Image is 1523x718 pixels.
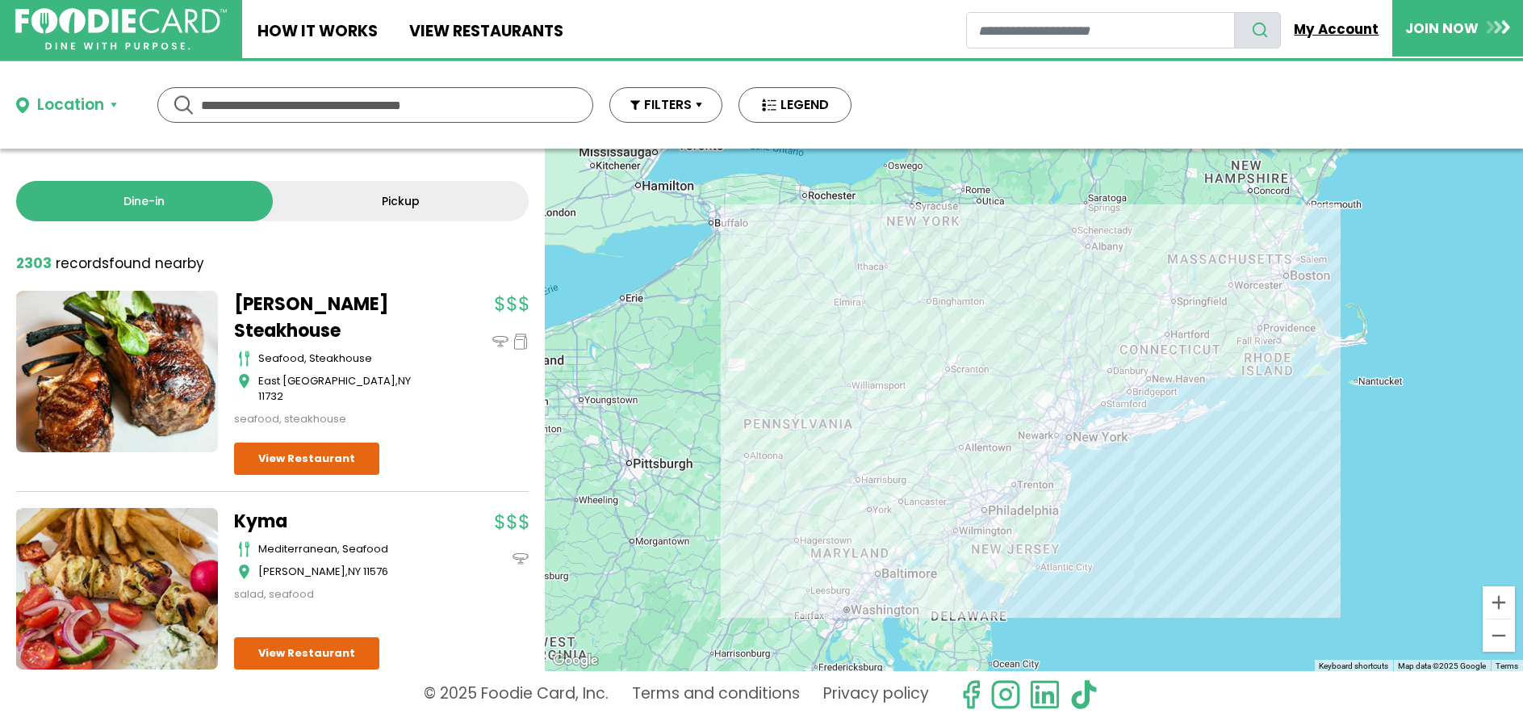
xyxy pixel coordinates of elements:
[234,637,379,670] a: View Restaurant
[16,181,273,221] a: Dine-in
[549,650,602,671] img: Google
[823,679,929,710] a: Privacy policy
[1483,586,1515,619] button: Zoom in
[632,679,800,710] a: Terms and conditions
[258,373,436,405] div: ,
[15,8,227,51] img: FoodieCard; Eat, Drink, Save, Donate
[492,334,508,350] img: dinein_icon.svg
[16,254,204,275] div: found nearby
[956,679,986,710] svg: check us out on facebook
[273,181,529,221] a: Pickup
[258,351,436,367] div: seafood, steakhouse
[234,508,436,535] a: Kyma
[424,679,609,710] p: © 2025 Foodie Card, Inc.
[258,564,436,580] div: ,
[549,650,602,671] a: Open this area in Google Maps (opens a new window)
[609,87,722,123] button: FILTERS
[363,564,388,579] span: 11576
[258,373,395,388] span: East [GEOGRAPHIC_DATA]
[16,94,117,117] button: Location
[1234,12,1281,48] button: search
[234,443,379,475] a: View Restaurant
[513,551,529,567] img: dinein_icon.svg
[258,564,345,579] span: [PERSON_NAME]
[258,541,436,557] div: mediterranean, seafood
[1319,661,1388,672] button: Keyboard shortcuts
[513,334,529,350] img: pickup_icon.svg
[238,541,250,557] img: cutlery_icon.svg
[1281,11,1392,47] a: My Account
[238,564,250,580] img: map_icon.svg
[966,12,1235,48] input: restaurant search
[1029,679,1060,710] img: linkedin.svg
[16,254,52,273] strong: 2303
[234,411,436,427] div: seafood, steakhouse
[234,291,436,344] a: [PERSON_NAME] Steakhouse
[238,373,250,389] img: map_icon.svg
[1069,679,1099,710] img: tiktok.svg
[398,373,411,388] span: NY
[1483,619,1515,652] button: Zoom out
[348,564,361,579] span: NY
[1496,661,1518,670] a: Terms
[37,94,104,117] div: Location
[1398,661,1486,670] span: Map data ©2025 Google
[234,586,436,603] div: salad, seafood
[238,351,250,367] img: cutlery_icon.svg
[56,254,109,273] span: records
[258,388,283,404] span: 11732
[738,87,851,123] button: LEGEND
